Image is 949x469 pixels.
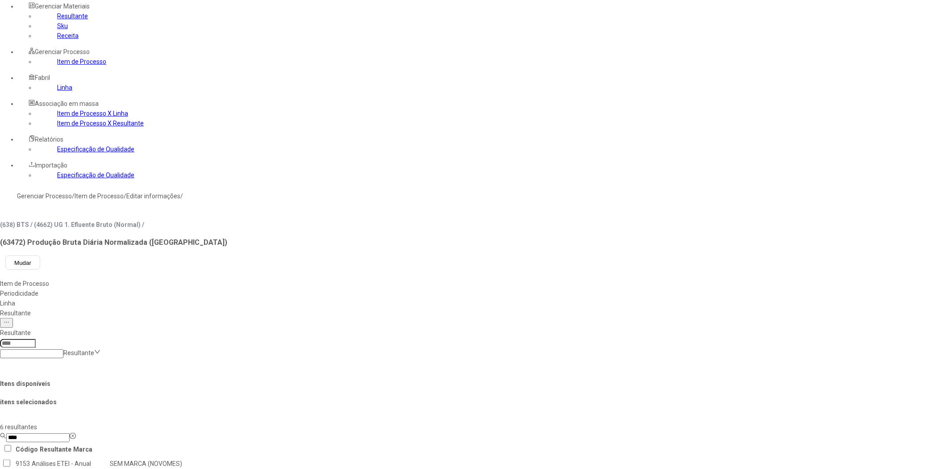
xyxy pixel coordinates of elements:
[57,146,134,153] a: Especificação de Qualidade
[35,162,67,169] span: Importação
[35,74,50,81] span: Fabril
[57,22,68,29] a: Sku
[35,3,90,10] span: Gerenciar Materiais
[35,48,90,55] span: Gerenciar Processo
[57,32,79,39] a: Receita
[39,443,72,455] th: Resultante
[57,172,134,179] a: Especificação de Qualidade
[180,193,183,200] nz-breadcrumb-separator: /
[75,193,124,200] a: Item de Processo
[126,193,180,200] a: Editar informações
[35,100,99,107] span: Associação em massa
[63,349,94,356] nz-select-placeholder: Resultante
[14,260,31,266] span: Mudar
[57,84,72,91] a: Linha
[17,193,72,200] a: Gerenciar Processo
[15,443,38,455] th: Código
[5,255,40,270] button: Mudar
[57,120,144,127] a: Item de Processo X Resultante
[73,443,93,455] th: Marca
[57,58,106,65] a: Item de Processo
[124,193,126,200] nz-breadcrumb-separator: /
[57,13,88,20] a: Resultante
[35,136,63,143] span: Relatórios
[57,110,128,117] a: Item de Processo X Linha
[72,193,75,200] nz-breadcrumb-separator: /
